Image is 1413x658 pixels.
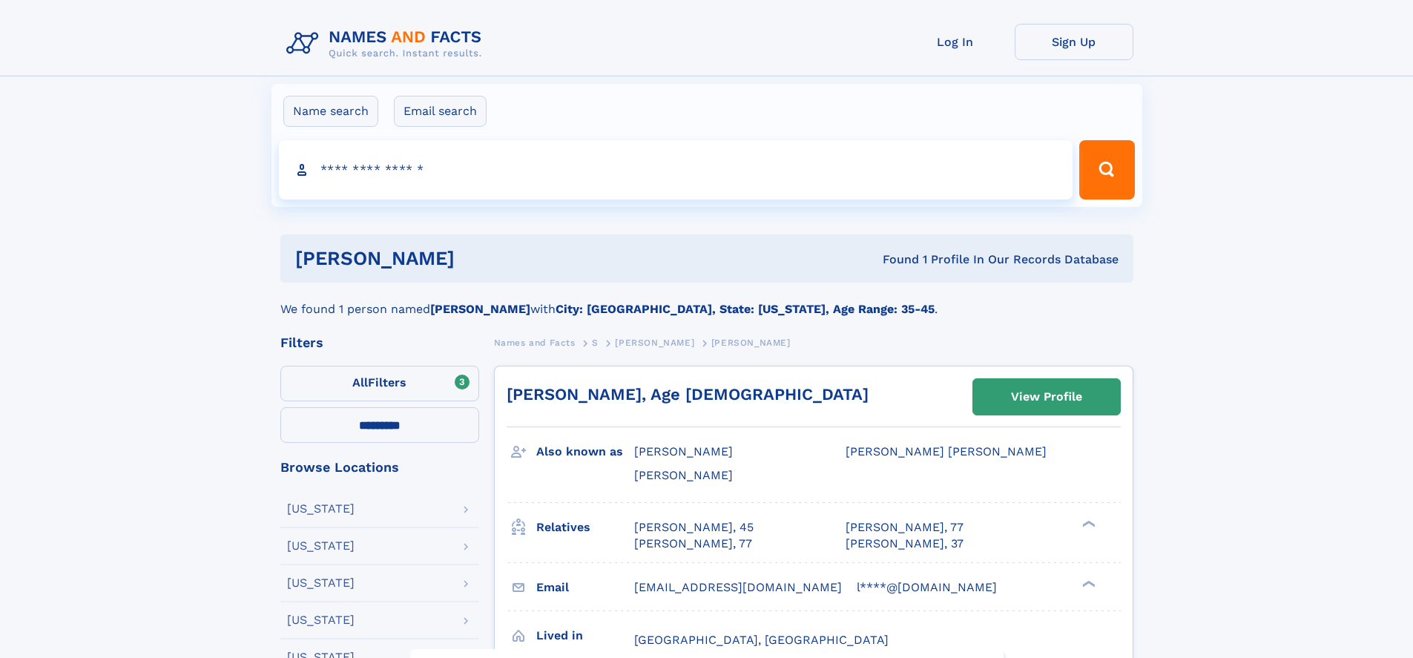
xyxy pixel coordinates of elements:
[280,461,479,474] div: Browse Locations
[283,96,378,127] label: Name search
[634,519,754,536] a: [PERSON_NAME], 45
[394,96,487,127] label: Email search
[507,385,869,404] a: [PERSON_NAME], Age [DEMOGRAPHIC_DATA]
[1011,380,1082,414] div: View Profile
[592,338,599,348] span: S
[634,536,752,552] a: [PERSON_NAME], 77
[846,536,964,552] a: [PERSON_NAME], 37
[973,379,1120,415] a: View Profile
[711,338,791,348] span: [PERSON_NAME]
[896,24,1015,60] a: Log In
[280,24,494,64] img: Logo Names and Facts
[287,503,355,515] div: [US_STATE]
[846,444,1047,458] span: [PERSON_NAME] [PERSON_NAME]
[536,623,634,648] h3: Lived in
[668,251,1119,268] div: Found 1 Profile In Our Records Database
[1078,579,1096,588] div: ❯
[279,140,1073,200] input: search input
[634,468,733,482] span: [PERSON_NAME]
[280,336,479,349] div: Filters
[1015,24,1133,60] a: Sign Up
[494,333,576,352] a: Names and Facts
[556,302,935,316] b: City: [GEOGRAPHIC_DATA], State: [US_STATE], Age Range: 35-45
[280,366,479,401] label: Filters
[1078,519,1096,528] div: ❯
[634,444,733,458] span: [PERSON_NAME]
[287,577,355,589] div: [US_STATE]
[846,519,964,536] a: [PERSON_NAME], 77
[287,614,355,626] div: [US_STATE]
[430,302,530,316] b: [PERSON_NAME]
[536,439,634,464] h3: Also known as
[280,283,1133,318] div: We found 1 person named with .
[536,515,634,540] h3: Relatives
[592,333,599,352] a: S
[287,540,355,552] div: [US_STATE]
[634,580,842,594] span: [EMAIL_ADDRESS][DOMAIN_NAME]
[1079,140,1134,200] button: Search Button
[615,333,694,352] a: [PERSON_NAME]
[352,375,368,389] span: All
[536,575,634,600] h3: Email
[295,249,669,268] h1: [PERSON_NAME]
[615,338,694,348] span: [PERSON_NAME]
[634,633,889,647] span: [GEOGRAPHIC_DATA], [GEOGRAPHIC_DATA]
